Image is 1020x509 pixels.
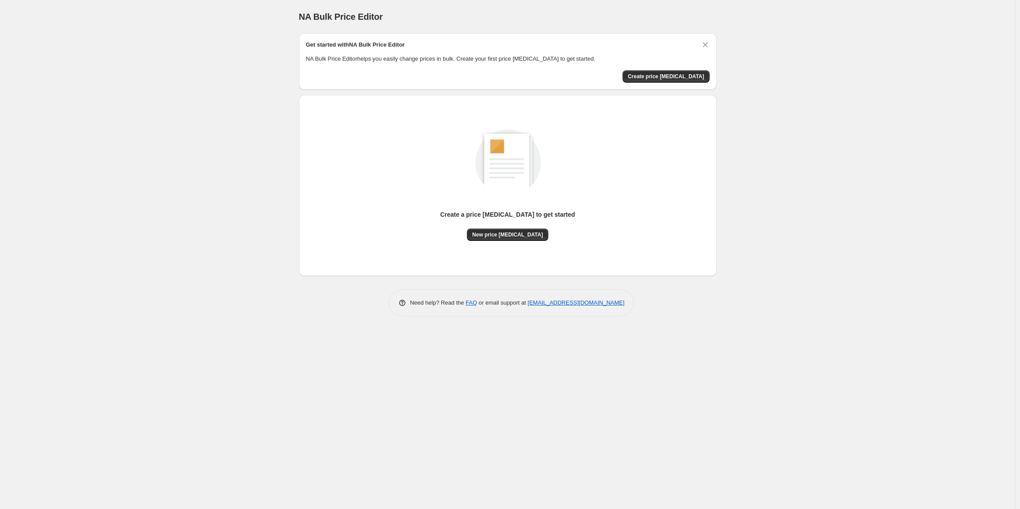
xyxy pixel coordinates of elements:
span: or email support at [477,299,528,306]
span: New price [MEDICAL_DATA] [472,231,543,238]
span: Create price [MEDICAL_DATA] [628,73,704,80]
p: Create a price [MEDICAL_DATA] to get started [440,210,575,219]
a: [EMAIL_ADDRESS][DOMAIN_NAME] [528,299,624,306]
p: NA Bulk Price Editor helps you easily change prices in bulk. Create your first price [MEDICAL_DAT... [306,55,710,63]
span: NA Bulk Price Editor [299,12,383,22]
button: New price [MEDICAL_DATA] [467,229,548,241]
a: FAQ [466,299,477,306]
button: Dismiss card [701,40,710,49]
span: Need help? Read the [410,299,466,306]
h2: Get started with NA Bulk Price Editor [306,40,405,49]
button: Create price change job [623,70,710,83]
